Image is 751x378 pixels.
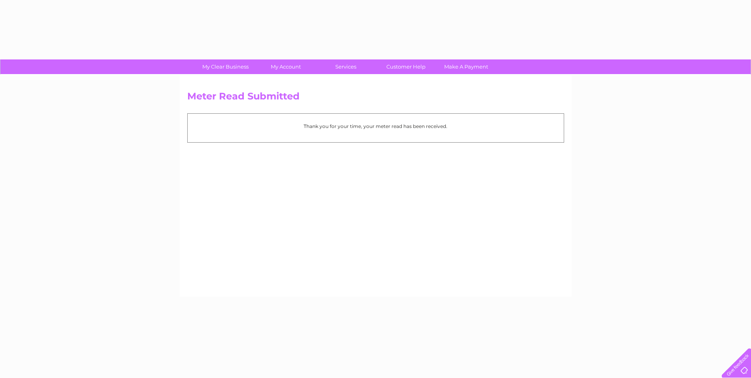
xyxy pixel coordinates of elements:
[313,59,378,74] a: Services
[373,59,439,74] a: Customer Help
[192,122,560,130] p: Thank you for your time, your meter read has been received.
[187,91,564,106] h2: Meter Read Submitted
[193,59,258,74] a: My Clear Business
[253,59,318,74] a: My Account
[433,59,499,74] a: Make A Payment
